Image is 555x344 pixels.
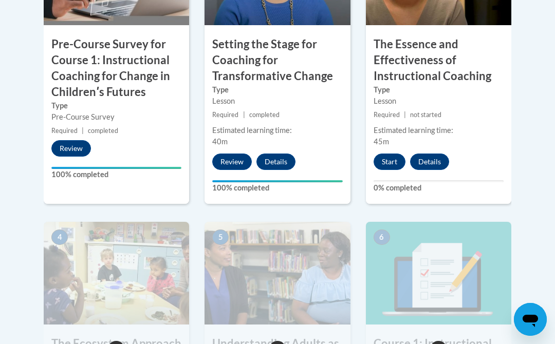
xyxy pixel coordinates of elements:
[243,111,245,119] span: |
[51,127,78,135] span: Required
[212,230,229,245] span: 5
[212,95,342,107] div: Lesson
[374,154,405,170] button: Start
[51,169,181,180] label: 100% completed
[51,230,68,245] span: 4
[212,125,342,136] div: Estimated learning time:
[82,127,84,135] span: |
[212,111,238,119] span: Required
[51,100,181,111] label: Type
[51,111,181,123] div: Pre-Course Survey
[256,154,295,170] button: Details
[212,154,252,170] button: Review
[404,111,406,119] span: |
[366,222,511,324] img: Course Image
[374,182,504,194] label: 0% completed
[212,180,342,182] div: Your progress
[374,230,390,245] span: 6
[374,111,400,119] span: Required
[51,140,91,157] button: Review
[44,222,189,324] img: Course Image
[212,84,342,95] label: Type
[410,111,441,119] span: not started
[366,36,511,84] h3: The Essence and Effectiveness of Instructional Coaching
[205,222,350,324] img: Course Image
[51,167,181,169] div: Your progress
[212,182,342,194] label: 100% completed
[410,154,449,170] button: Details
[514,303,547,336] iframe: Button to launch messaging window
[88,127,118,135] span: completed
[374,84,504,95] label: Type
[212,137,228,146] span: 40m
[374,95,504,107] div: Lesson
[249,111,280,119] span: completed
[374,125,504,136] div: Estimated learning time:
[44,36,189,100] h3: Pre-Course Survey for Course 1: Instructional Coaching for Change in Childrenʹs Futures
[374,137,389,146] span: 45m
[205,36,350,84] h3: Setting the Stage for Coaching for Transformative Change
